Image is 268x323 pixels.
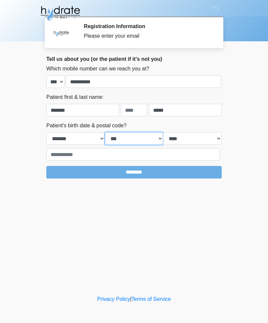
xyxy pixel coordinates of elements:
[51,23,71,43] img: Agent Avatar
[40,5,81,21] img: Hydrate IV Bar - Fort Collins Logo
[131,296,171,302] a: Terms of Service
[130,296,131,302] a: |
[46,56,222,62] h2: Tell us about you (or the patient if it's not you)
[46,65,149,73] label: Which mobile number can we reach you at?
[84,32,212,40] div: Please enter your email
[97,296,130,302] a: Privacy Policy
[46,93,104,101] label: Patient first & last name:
[46,122,126,130] label: Patient's birth date & postal code?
